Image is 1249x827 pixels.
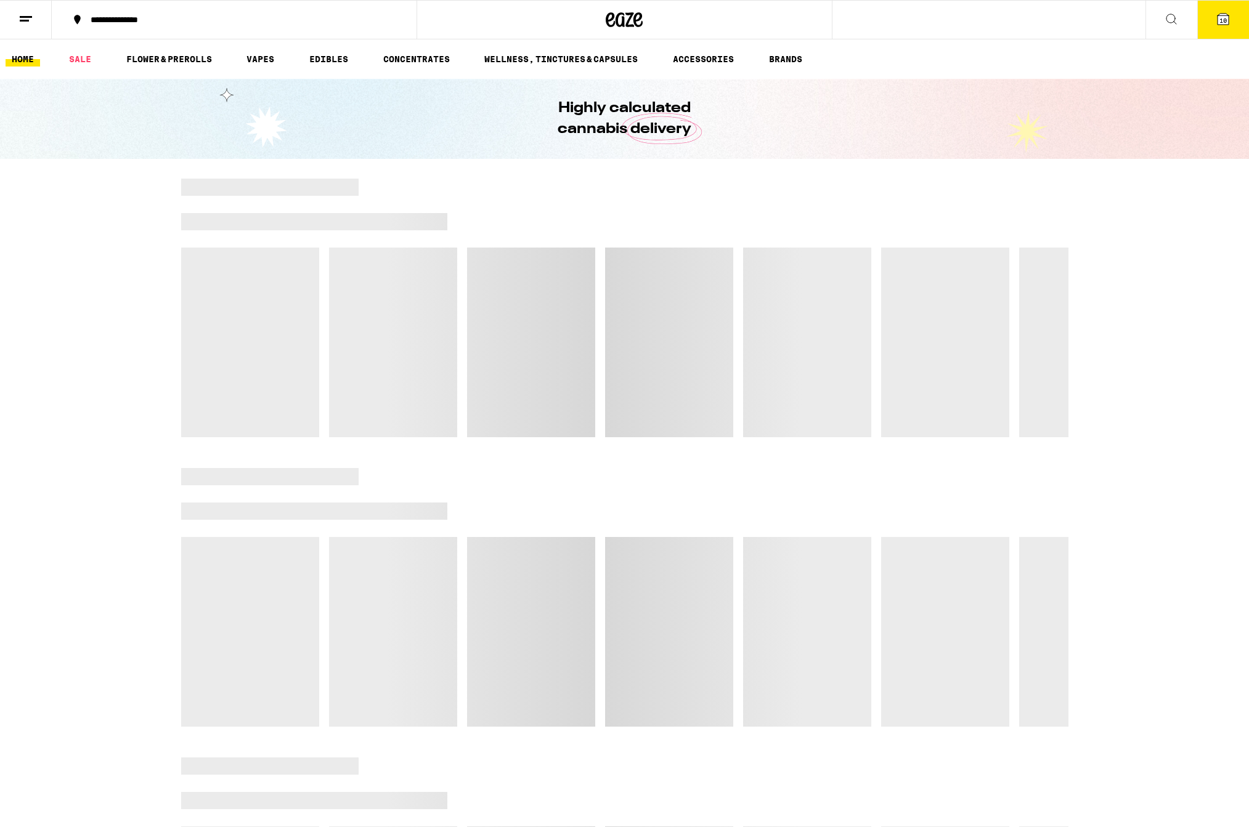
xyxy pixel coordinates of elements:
a: EDIBLES [303,52,354,67]
a: SALE [63,52,97,67]
span: 10 [1219,17,1227,24]
h1: Highly calculated cannabis delivery [523,98,726,140]
a: WELLNESS, TINCTURES & CAPSULES [478,52,644,67]
a: ACCESSORIES [667,52,740,67]
a: HOME [6,52,40,67]
a: VAPES [240,52,280,67]
a: CONCENTRATES [377,52,456,67]
button: 10 [1197,1,1249,39]
button: BRANDS [763,52,808,67]
a: FLOWER & PREROLLS [120,52,218,67]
